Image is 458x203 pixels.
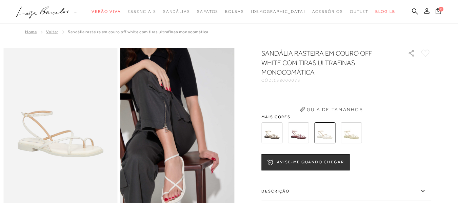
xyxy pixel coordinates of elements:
[261,115,431,119] span: Mais cores
[261,181,431,201] label: Descrição
[274,78,301,83] span: 138000073
[163,5,190,18] a: noSubCategoriesText
[261,122,282,143] img: SANDÁLIA RASTEIRA EM COBRA BEGE COM TIRAS ULTRAFINAS MONOCOMÁTICA
[46,29,58,34] a: Voltar
[261,78,397,82] div: CÓD:
[68,29,208,34] span: SANDÁLIA RASTEIRA EM COURO OFF WHITE COM TIRAS ULTRAFINAS MONOCOMÁTICA
[350,5,369,18] a: noSubCategoriesText
[434,7,443,17] button: 0
[225,5,244,18] a: noSubCategoriesText
[127,9,156,14] span: Essenciais
[341,122,362,143] img: SANDÁLIA RASTEIRA EM COURO VERDE ALOE VERA COM TIRAS ULTRAFINAS MONOCOMÁTICA
[197,5,218,18] a: noSubCategoriesText
[251,9,305,14] span: [DEMOGRAPHIC_DATA]
[163,9,190,14] span: Sandálias
[314,122,335,143] img: SANDÁLIA RASTEIRA EM COURO OFF WHITE COM TIRAS ULTRAFINAS MONOCOMÁTICA
[439,7,443,12] span: 0
[92,5,121,18] a: noSubCategoriesText
[375,5,395,18] a: BLOG LB
[261,48,389,77] h1: SANDÁLIA RASTEIRA EM COURO OFF WHITE COM TIRAS ULTRAFINAS MONOCOMÁTICA
[312,5,343,18] a: noSubCategoriesText
[127,5,156,18] a: noSubCategoriesText
[288,122,309,143] img: SANDÁLIA RASTEIRA EM COURO MARSALA COM TIRAS ULTRAFINAS MONOCOMÁTICA
[92,9,121,14] span: Verão Viva
[197,9,218,14] span: Sapatos
[375,9,395,14] span: BLOG LB
[251,5,305,18] a: noSubCategoriesText
[297,104,365,115] button: Guia de Tamanhos
[350,9,369,14] span: Outlet
[261,154,350,170] button: AVISE-ME QUANDO CHEGAR
[312,9,343,14] span: Acessórios
[225,9,244,14] span: Bolsas
[25,29,37,34] a: Home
